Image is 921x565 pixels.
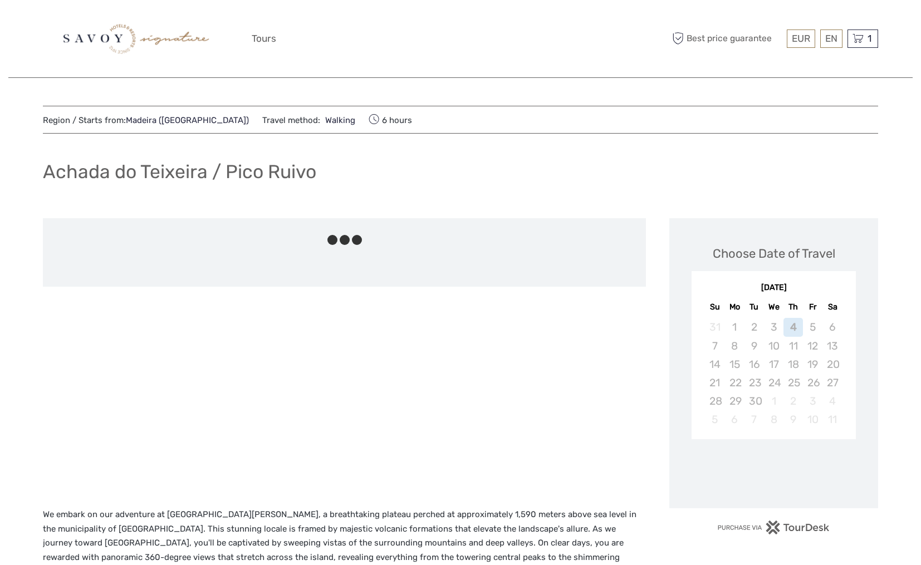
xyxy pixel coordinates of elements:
[705,318,724,336] div: Not available Sunday, August 31st, 2025
[705,299,724,315] div: Su
[822,410,842,429] div: Not available Saturday, October 11th, 2025
[764,374,783,392] div: Not available Wednesday, September 24th, 2025
[43,115,249,126] span: Region / Starts from:
[744,299,764,315] div: Tu
[725,374,744,392] div: Not available Monday, September 22nd, 2025
[803,410,822,429] div: Not available Friday, October 10th, 2025
[705,410,724,429] div: Not available Sunday, October 5th, 2025
[764,392,783,410] div: Not available Wednesday, October 1st, 2025
[744,392,764,410] div: Not available Tuesday, September 30th, 2025
[764,355,783,374] div: Not available Wednesday, September 17th, 2025
[717,520,830,534] img: PurchaseViaTourDesk.png
[262,112,355,127] span: Travel method:
[369,112,412,127] span: 6 hours
[744,355,764,374] div: Not available Tuesday, September 16th, 2025
[820,30,842,48] div: EN
[792,33,810,44] span: EUR
[764,318,783,336] div: Not available Wednesday, September 3rd, 2025
[43,160,316,183] h1: Achada do Teixeira / Pico Ruivo
[764,410,783,429] div: Not available Wednesday, October 8th, 2025
[822,392,842,410] div: Not available Saturday, October 4th, 2025
[803,374,822,392] div: Not available Friday, September 26th, 2025
[62,8,210,69] img: 3277-1c346890-c6f6-4fa1-a3ad-f4ea560112ad_logo_big.png
[692,282,856,294] div: [DATE]
[803,355,822,374] div: Not available Friday, September 19th, 2025
[822,374,842,392] div: Not available Saturday, September 27th, 2025
[803,392,822,410] div: Not available Friday, October 3rd, 2025
[695,318,852,429] div: month 2025-09
[320,115,355,125] a: Walking
[725,318,744,336] div: Not available Monday, September 1st, 2025
[783,410,803,429] div: Not available Thursday, October 9th, 2025
[866,33,873,44] span: 1
[725,299,744,315] div: Mo
[725,410,744,429] div: Not available Monday, October 6th, 2025
[783,355,803,374] div: Not available Thursday, September 18th, 2025
[803,318,822,336] div: Not available Friday, September 5th, 2025
[803,299,822,315] div: Fr
[705,337,724,355] div: Not available Sunday, September 7th, 2025
[783,318,803,336] div: Not available Thursday, September 4th, 2025
[725,392,744,410] div: Not available Monday, September 29th, 2025
[705,392,724,410] div: Not available Sunday, September 28th, 2025
[822,318,842,336] div: Not available Saturday, September 6th, 2025
[822,337,842,355] div: Not available Saturday, September 13th, 2025
[783,299,803,315] div: Th
[764,337,783,355] div: Not available Wednesday, September 10th, 2025
[822,299,842,315] div: Sa
[822,355,842,374] div: Not available Saturday, September 20th, 2025
[126,115,249,125] a: Madeira ([GEOGRAPHIC_DATA])
[252,31,276,47] a: Tours
[770,468,777,475] div: Loading...
[783,374,803,392] div: Not available Thursday, September 25th, 2025
[725,337,744,355] div: Not available Monday, September 8th, 2025
[744,318,764,336] div: Not available Tuesday, September 2nd, 2025
[764,299,783,315] div: We
[705,374,724,392] div: Not available Sunday, September 21st, 2025
[744,410,764,429] div: Not available Tuesday, October 7th, 2025
[803,337,822,355] div: Not available Friday, September 12th, 2025
[725,355,744,374] div: Not available Monday, September 15th, 2025
[783,337,803,355] div: Not available Thursday, September 11th, 2025
[744,374,764,392] div: Not available Tuesday, September 23rd, 2025
[669,30,784,48] span: Best price guarantee
[744,337,764,355] div: Not available Tuesday, September 9th, 2025
[705,355,724,374] div: Not available Sunday, September 14th, 2025
[713,245,835,262] div: Choose Date of Travel
[783,392,803,410] div: Not available Thursday, October 2nd, 2025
